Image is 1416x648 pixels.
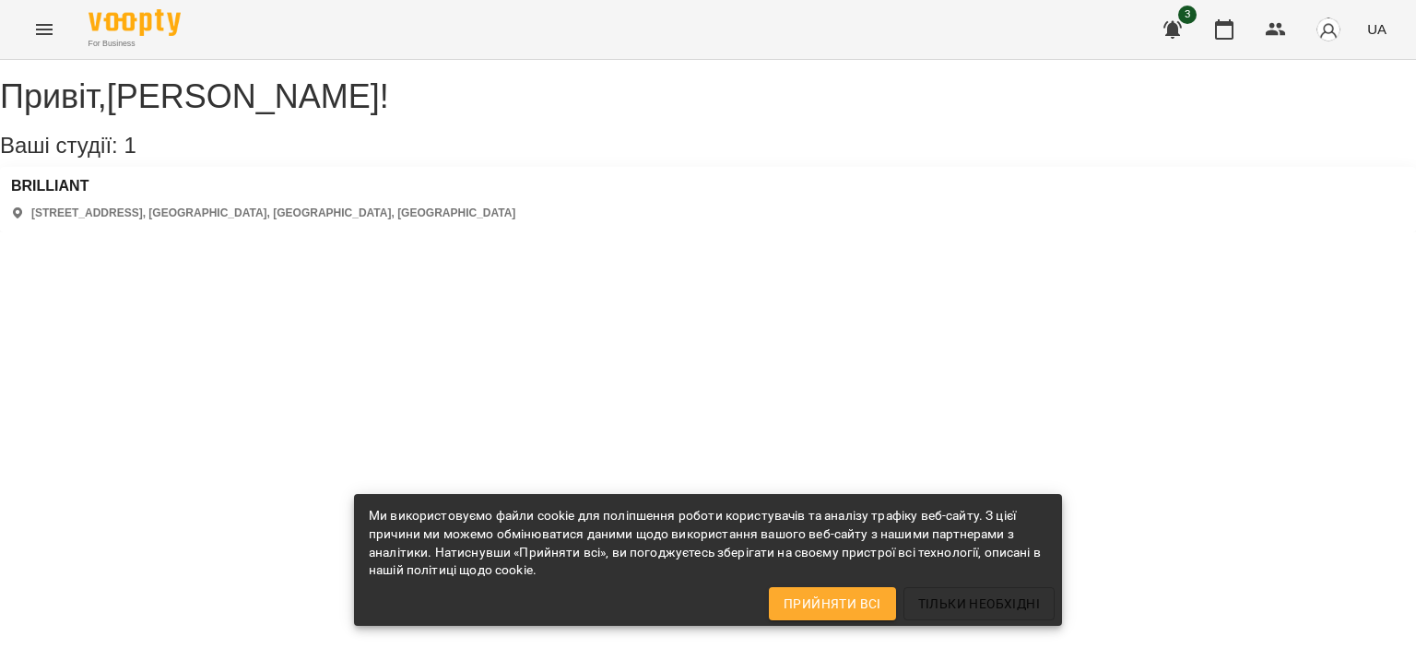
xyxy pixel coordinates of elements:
[1367,19,1386,39] span: UA
[11,178,515,194] a: BRILLIANT
[1316,17,1341,42] img: avatar_s.png
[1360,12,1394,46] button: UA
[22,7,66,52] button: Menu
[124,133,136,158] span: 1
[88,38,181,50] span: For Business
[88,9,181,36] img: Voopty Logo
[31,206,515,221] p: [STREET_ADDRESS], [GEOGRAPHIC_DATA], [GEOGRAPHIC_DATA], [GEOGRAPHIC_DATA]
[1178,6,1197,24] span: 3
